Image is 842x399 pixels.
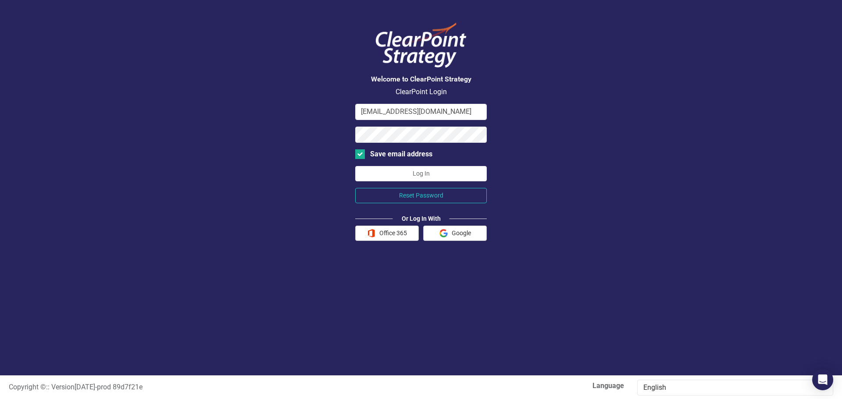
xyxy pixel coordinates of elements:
[355,226,419,241] button: Office 365
[355,75,487,83] h3: Welcome to ClearPoint Strategy
[812,369,833,390] div: Open Intercom Messenger
[355,166,487,181] button: Log In
[9,383,46,391] span: Copyright ©
[355,87,487,97] p: ClearPoint Login
[2,382,421,392] div: :: Version [DATE] - prod 89d7f21e
[355,188,487,203] button: Reset Password
[370,149,432,159] div: Save email address
[367,229,375,237] img: Office 365
[423,226,487,241] button: Google
[355,104,487,120] input: Email Address
[393,214,450,223] div: Or Log In With
[439,229,448,237] img: Google
[643,383,818,393] div: English
[368,18,474,73] img: ClearPoint Logo
[428,381,624,391] label: Language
